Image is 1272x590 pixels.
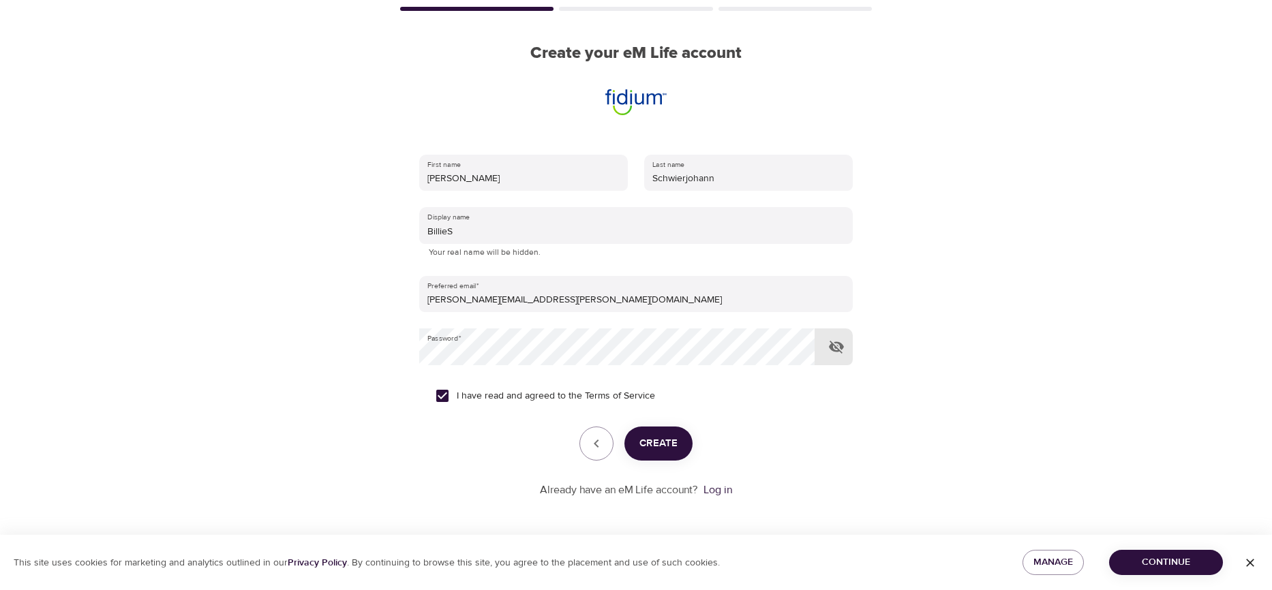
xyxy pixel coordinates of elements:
[703,483,732,497] a: Log in
[288,557,347,569] a: Privacy Policy
[1033,554,1073,571] span: Manage
[397,44,875,63] h2: Create your eM Life account
[540,482,698,498] p: Already have an eM Life account?
[585,389,655,403] a: Terms of Service
[624,426,693,461] button: Create
[601,80,671,117] img: fidium.png
[1109,550,1223,575] button: Continue
[639,435,678,452] span: Create
[1120,554,1212,571] span: Continue
[457,389,655,403] span: I have read and agreed to the
[1023,550,1084,575] button: Manage
[429,246,843,260] p: Your real name will be hidden.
